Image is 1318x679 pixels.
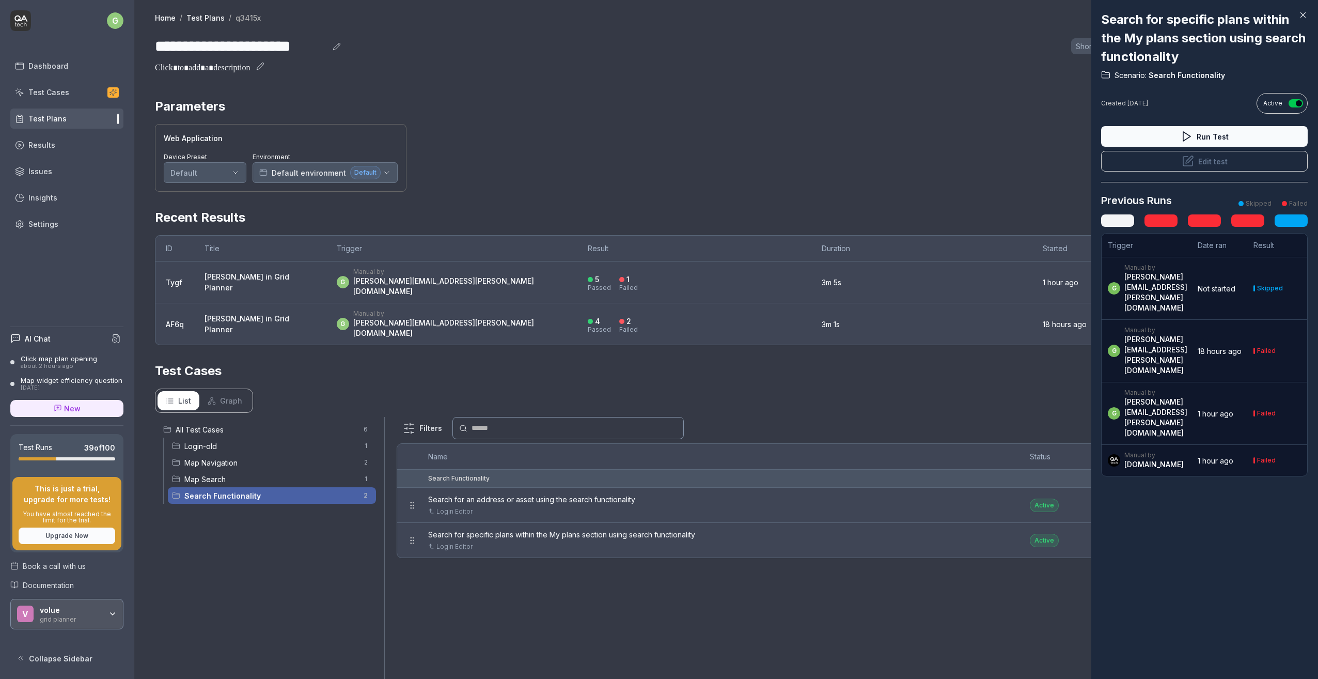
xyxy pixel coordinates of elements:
h3: Previous Runs [1101,193,1172,208]
div: [DOMAIN_NAME] [1124,459,1184,470]
div: [PERSON_NAME][EMAIL_ADDRESS][PERSON_NAME][DOMAIN_NAME] [1124,272,1187,313]
td: Not started [1191,257,1247,320]
span: Active [1263,99,1282,108]
div: Failed [1257,457,1276,464]
div: Manual by [1124,389,1187,397]
time: 1 hour ago [1198,456,1233,465]
th: Result [1247,234,1307,257]
div: Manual by [1124,264,1187,272]
span: Scenario: [1115,70,1147,81]
span: g [1108,282,1120,295]
time: [DATE] [1127,99,1148,107]
div: Failed [1257,410,1276,416]
th: Trigger [1102,234,1191,257]
div: Manual by [1124,451,1184,459]
div: Created [1101,99,1148,108]
div: [PERSON_NAME][EMAIL_ADDRESS][PERSON_NAME][DOMAIN_NAME] [1124,397,1187,438]
time: 18 hours ago [1198,347,1242,356]
th: Date ran [1191,234,1247,257]
div: Failed [1289,199,1308,208]
img: 7ccf6c19-61ad-4a6c-8811-018b02a1b829.jpg [1108,454,1120,467]
div: [PERSON_NAME][EMAIL_ADDRESS][PERSON_NAME][DOMAIN_NAME] [1124,334,1187,376]
span: Search Functionality [1147,70,1225,81]
button: Run Test [1101,126,1308,147]
button: Edit test [1101,151,1308,172]
div: Skipped [1257,285,1283,291]
div: Failed [1257,348,1276,354]
div: Manual by [1124,326,1187,334]
span: g [1108,345,1120,357]
time: 1 hour ago [1198,409,1233,418]
div: Skipped [1246,199,1272,208]
h2: Search for specific plans within the My plans section using search functionality [1101,10,1308,66]
span: g [1108,407,1120,420]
